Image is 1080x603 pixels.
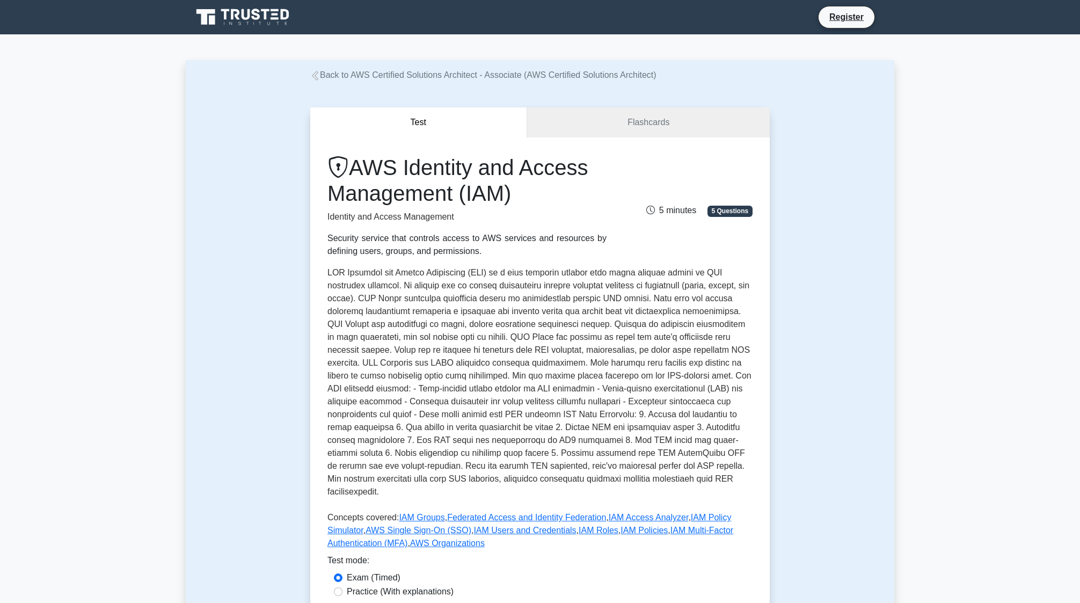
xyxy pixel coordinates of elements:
a: IAM Access Analyzer [609,513,689,522]
button: Test [310,107,527,138]
span: 5 minutes [646,206,696,215]
p: Concepts covered: , , , , , , , , , [327,511,753,554]
a: IAM Users and Credentials [473,526,576,535]
a: Register [823,10,870,24]
label: Practice (With explanations) [347,585,454,598]
a: IAM Groups [399,513,444,522]
a: IAM Roles [579,526,618,535]
span: 5 Questions [707,206,753,216]
a: AWS Single Sign-On (SSO) [366,526,471,535]
p: LOR Ipsumdol sit Ametco Adipiscing (ELI) se d eius temporin utlabor etdo magna aliquae admini ve ... [327,266,753,503]
a: Federated Access and Identity Federation [447,513,606,522]
a: Back to AWS Certified Solutions Architect - Associate (AWS Certified Solutions Architect) [310,70,656,79]
a: IAM Policies [621,526,668,535]
label: Exam (Timed) [347,571,400,584]
div: Test mode: [327,554,753,571]
div: Security service that controls access to AWS services and resources by defining users, groups, an... [327,232,607,258]
a: Flashcards [527,107,770,138]
p: Identity and Access Management [327,210,607,223]
h1: AWS Identity and Access Management (IAM) [327,155,607,206]
a: AWS Organizations [410,539,485,548]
